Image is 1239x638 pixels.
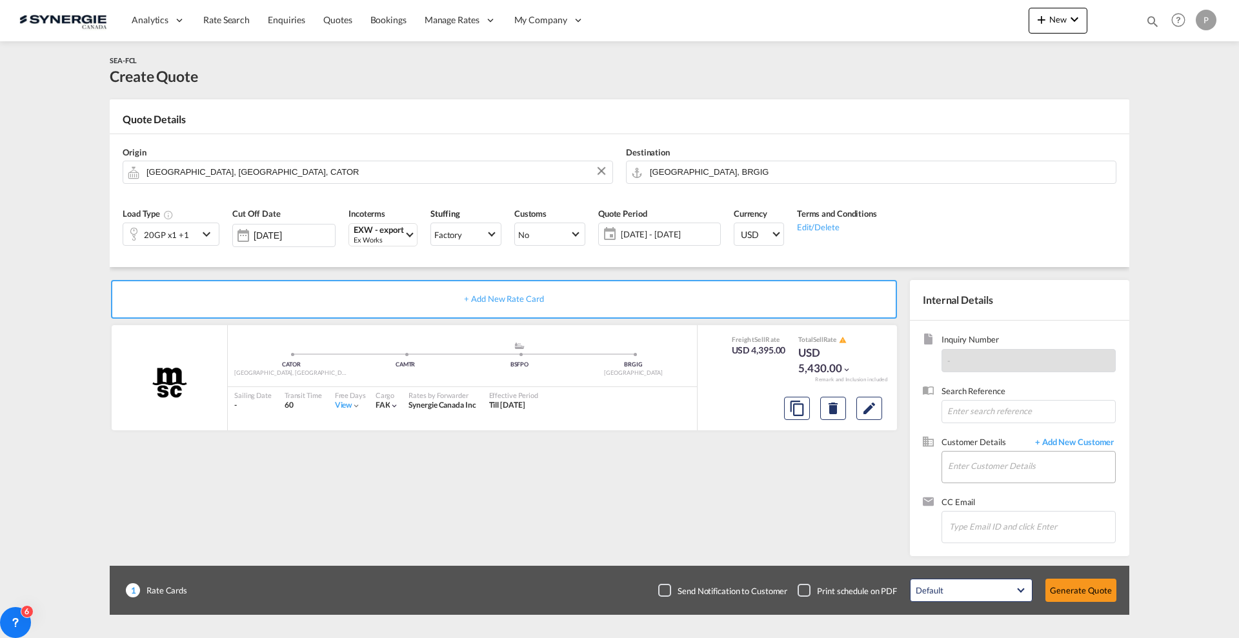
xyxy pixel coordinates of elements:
[916,585,943,595] div: Default
[856,397,882,420] button: Edit
[1034,14,1082,25] span: New
[576,361,690,369] div: BRGIG
[285,400,322,411] div: 60
[10,570,55,619] iframe: Chat
[111,280,897,319] div: + Add New Rate Card
[390,401,399,410] md-icon: icon-chevron-down
[732,344,786,357] div: USD 4,395.00
[268,14,305,25] span: Enquiries
[797,208,877,219] span: Terms and Conditions
[576,369,690,377] div: [GEOGRAPHIC_DATA]
[626,161,1116,184] md-input-container: Rio de Janeiro, BRGIG
[234,361,348,369] div: CATOR
[514,208,547,219] span: Customs
[512,343,527,349] md-icon: assets/icons/custom/ship-fill.svg
[123,208,174,219] span: Load Type
[354,235,404,244] div: Ex Works
[144,226,189,244] div: 20GP x1 40HC x1
[408,400,476,411] div: Synergie Canada Inc
[942,334,1116,348] span: Inquiry Number
[335,400,361,411] div: Viewicon-chevron-down
[199,226,218,242] md-icon: icon-chevron-down
[489,400,525,411] div: Till 14 Sep 2025
[1196,10,1216,30] div: P
[123,223,219,246] div: 20GP x1 40HC x1icon-chevron-down
[234,369,348,377] div: [GEOGRAPHIC_DATA], [GEOGRAPHIC_DATA]
[1167,9,1196,32] div: Help
[910,280,1129,320] div: Internal Details
[234,390,272,400] div: Sailing Date
[626,147,670,157] span: Destination
[798,335,863,345] div: Total Rate
[254,230,335,241] input: Select
[123,161,613,184] md-input-container: Toronto, ON, CATOR
[140,584,187,596] span: Rate Cards
[650,161,1109,183] input: Search by Door/Port
[741,228,771,241] span: USD
[599,226,614,242] md-icon: icon-calendar
[425,14,479,26] span: Manage Rates
[489,390,538,400] div: Effective Period
[234,400,272,411] div: -
[348,223,418,246] md-select: Select Incoterms: EXW - export Ex Works
[789,401,805,416] md-icon: assets/icons/custom/copyQuote.svg
[110,112,1129,133] div: Quote Details
[19,6,106,35] img: 1f56c880d42311ef80fc7dca854c8e59.png
[464,294,543,304] span: + Add New Rate Card
[838,335,847,345] button: icon-alert
[942,496,1116,511] span: CC Email
[839,336,847,344] md-icon: icon-alert
[323,14,352,25] span: Quotes
[1067,12,1082,27] md-icon: icon-chevron-down
[376,400,390,410] span: FAK
[463,361,577,369] div: BSFPO
[434,230,462,240] div: Factory
[354,225,404,235] div: EXW - export
[514,14,567,26] span: My Company
[348,361,463,369] div: CAMTR
[784,397,810,420] button: Copy
[798,584,897,597] md-checkbox: Checkbox No Ink
[110,56,137,65] span: SEA-FCL
[942,385,1116,400] span: Search Reference
[734,208,767,219] span: Currency
[123,147,146,157] span: Origin
[1034,12,1049,27] md-icon: icon-plus 400-fg
[592,161,611,181] button: Clear Input
[734,223,784,246] md-select: Select Currency: $ USDUnited States Dollar
[798,345,863,376] div: USD 5,430.00
[163,210,174,220] md-icon: icon-information-outline
[514,223,585,246] md-select: Select Customs: No
[598,208,647,219] span: Quote Period
[942,400,1116,423] input: Enter search reference
[126,583,140,597] span: 1
[132,14,168,26] span: Analytics
[430,208,460,219] span: Stuffing
[942,436,1029,451] span: Customer Details
[1045,579,1116,602] button: Generate Quote
[1029,8,1087,34] button: icon-plus 400-fgNewicon-chevron-down
[518,230,529,240] div: No
[813,335,823,343] span: Sell
[948,452,1115,481] input: Enter Customer Details
[842,365,851,374] md-icon: icon-chevron-down
[618,225,720,243] span: [DATE] - [DATE]
[146,161,606,183] input: Search by Door/Port
[621,228,717,240] span: [DATE] - [DATE]
[489,400,525,410] span: Till [DATE]
[430,223,501,246] md-select: Select Stuffing: Factory
[817,585,897,597] div: Print schedule on PDF
[805,376,897,383] div: Remark and Inclusion included
[408,390,476,400] div: Rates by Forwarder
[232,208,281,219] span: Cut Off Date
[797,220,877,233] div: Edit/Delete
[1167,9,1189,31] span: Help
[203,14,250,25] span: Rate Search
[1029,436,1116,451] span: + Add New Customer
[376,390,399,400] div: Cargo
[110,66,198,86] div: Create Quote
[754,335,765,343] span: Sell
[348,208,385,219] span: Incoterms
[1145,14,1160,34] div: icon-magnify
